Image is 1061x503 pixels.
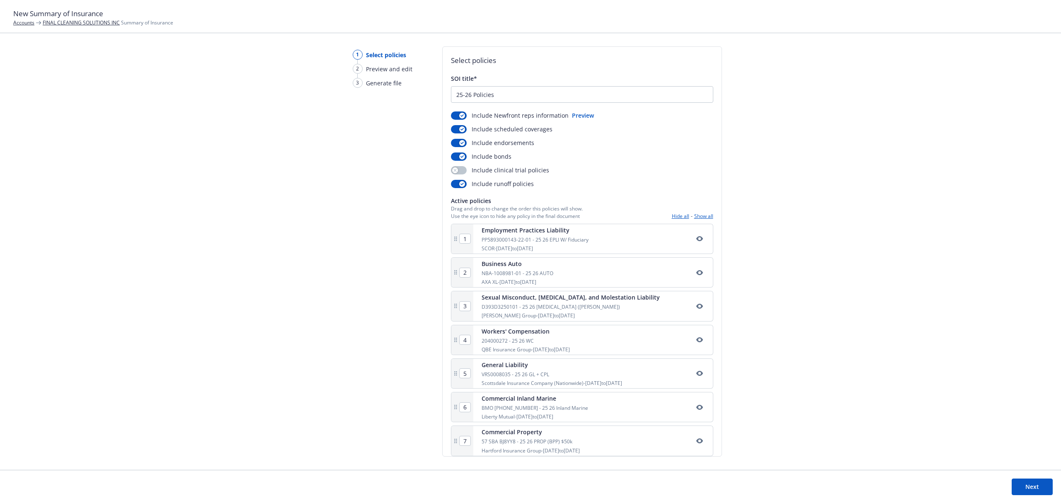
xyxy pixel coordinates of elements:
div: Include Newfront reps information [451,111,569,120]
h1: New Summary of Insurance [13,8,1048,19]
div: Commercial Property57 SBA BJ8YY8 - 25 26 PROP (BPP) $50kHartford Insurance Group-[DATE]to[DATE] [451,426,713,456]
div: VRS0008035 - 25 26 GL + CPL [482,371,622,378]
div: PP5893000143-22-01 - 25 26 EPLI W/ Fiduciary [482,236,589,243]
div: AXA XL - [DATE] to [DATE] [482,278,553,285]
input: Enter a title [451,87,713,102]
div: 1 [353,50,363,60]
button: Next [1012,479,1053,495]
div: Include endorsements [451,138,534,147]
div: Liberty Mutual - [DATE] to [DATE] [482,413,588,420]
span: Active policies [451,196,583,205]
div: Business Auto [482,259,553,268]
div: Hartford Insurance Group - [DATE] to [DATE] [482,447,580,454]
span: SOI title* [451,75,477,82]
div: Employment Practices LiabilityPP5893000143-22-01 - 25 26 EPLI W/ FiduciarySCOR-[DATE]to[DATE] [451,224,713,254]
div: 57 SBA BJ8YY8 - 25 26 PROP (BPP) $50k [482,438,580,445]
span: Preview and edit [366,65,412,73]
div: BMO [PHONE_NUMBER] - 25 26 Inland Marine [482,404,588,411]
div: NBA-1008981-01 - 25 26 AUTO [482,270,553,277]
div: Include scheduled coverages [451,125,552,133]
div: Business AutoNBA-1008981-01 - 25 26 AUTOAXA XL-[DATE]to[DATE] [451,257,713,288]
div: QBE Insurance Group - [DATE] to [DATE] [482,346,570,353]
div: Workers' Compensation204000272 - 25 26 WCQBE Insurance Group-[DATE]to[DATE] [451,325,713,355]
div: Sexual Misconduct, [MEDICAL_DATA], and Molestation Liability [482,293,660,302]
div: General Liability [482,360,622,369]
div: 204000272 - 25 26 WC [482,337,570,344]
div: General LiabilityVRS0008035 - 25 26 GL + CPLScottsdale Insurance Company (Nationwide)-[DATE]to[DATE] [451,358,713,389]
div: SCOR - [DATE] to [DATE] [482,245,589,252]
span: Select policies [366,51,406,59]
button: Preview [572,111,594,120]
div: Commercial Inland MarineBMO [PHONE_NUMBER] - 25 26 Inland MarineLiberty Mutual-[DATE]to[DATE] [451,392,713,422]
div: Commercial Inland Marine [482,394,588,403]
div: Workers' Compensation [482,327,570,336]
div: 2 [353,64,363,74]
a: FINAL CLEANING SOLUTIONS INC [43,19,120,26]
div: [PERSON_NAME] Group - [DATE] to [DATE] [482,312,660,319]
button: Show all [694,213,713,220]
div: 3 [353,78,363,88]
div: Include clinical trial policies [451,166,549,174]
div: Commercial Property [482,428,580,436]
div: - [672,213,713,220]
div: Sexual Misconduct, [MEDICAL_DATA], and Molestation LiabilityD393D3250101 - 25 26 [MEDICAL_DATA] (... [451,291,713,321]
div: Include runoff policies [451,179,534,188]
button: Hide all [672,213,689,220]
h2: Select policies [451,55,713,66]
span: Drag and drop to change the order this policies will show. Use the eye icon to hide any policy in... [451,205,583,219]
span: Generate file [366,79,402,87]
a: Accounts [13,19,34,26]
div: D393D3250101 - 25 26 [MEDICAL_DATA] ([PERSON_NAME]) [482,303,660,310]
div: Employment Practices Liability [482,226,589,235]
span: Summary of Insurance [43,19,173,26]
div: Include bonds [451,152,511,161]
div: Scottsdale Insurance Company (Nationwide) - [DATE] to [DATE] [482,380,622,387]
